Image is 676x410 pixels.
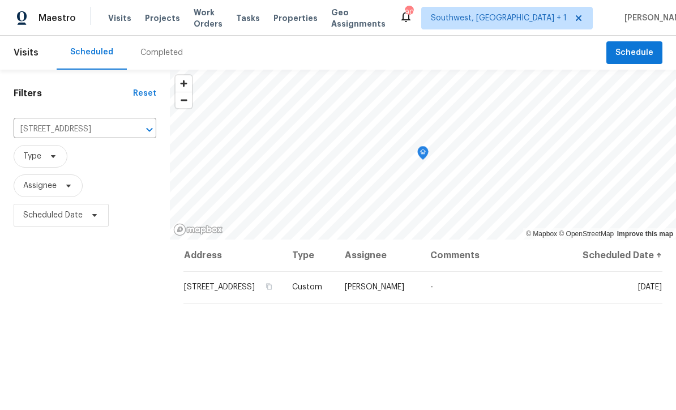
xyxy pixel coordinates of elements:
[170,70,676,240] canvas: Map
[142,122,157,138] button: Open
[70,46,113,58] div: Scheduled
[184,283,255,291] span: [STREET_ADDRESS]
[430,283,433,291] span: -
[264,281,274,292] button: Copy Address
[405,7,413,18] div: 90
[23,210,83,221] span: Scheduled Date
[236,14,260,22] span: Tasks
[14,121,125,138] input: Search for an address...
[336,240,421,271] th: Assignee
[108,12,131,24] span: Visits
[283,240,336,271] th: Type
[23,151,41,162] span: Type
[559,230,614,238] a: OpenStreetMap
[140,47,183,58] div: Completed
[173,223,223,236] a: Mapbox homepage
[133,88,156,99] div: Reset
[176,75,192,92] button: Zoom in
[526,230,557,238] a: Mapbox
[292,283,322,291] span: Custom
[23,180,57,191] span: Assignee
[615,46,653,60] span: Schedule
[176,92,192,108] button: Zoom out
[638,283,662,291] span: [DATE]
[617,230,673,238] a: Improve this map
[345,283,404,291] span: [PERSON_NAME]
[606,41,662,65] button: Schedule
[421,240,565,271] th: Comments
[38,12,76,24] span: Maestro
[145,12,180,24] span: Projects
[183,240,283,271] th: Address
[273,12,318,24] span: Properties
[194,7,223,29] span: Work Orders
[431,12,567,24] span: Southwest, [GEOGRAPHIC_DATA] + 1
[331,7,386,29] span: Geo Assignments
[564,240,662,271] th: Scheduled Date ↑
[417,146,429,164] div: Map marker
[14,88,133,99] h1: Filters
[14,40,38,65] span: Visits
